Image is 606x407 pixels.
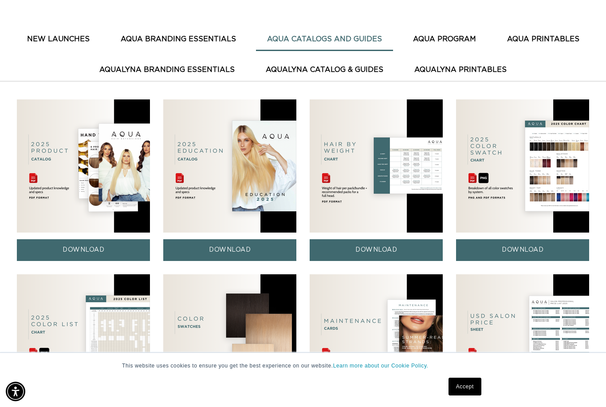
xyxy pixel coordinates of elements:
button: AQUA PROGRAM [402,28,487,50]
button: AquaLyna Branding Essentials [88,59,246,81]
a: Learn more about our Cookie Policy. [333,363,429,369]
a: DOWNLOAD [17,239,150,261]
p: This website uses cookies to ensure you get the best experience on our website. [122,362,484,370]
a: DOWNLOAD [163,239,296,261]
button: AquaLyna Catalog & Guides [255,59,394,81]
a: DOWNLOAD [310,239,443,261]
iframe: Chat Widget [562,364,606,407]
button: New Launches [16,28,101,50]
div: Accessibility Menu [6,382,25,401]
button: AQUA BRANDING ESSENTIALS [110,28,247,50]
button: AQUA PRINTABLES [496,28,590,50]
button: AQUA CATALOGS AND GUIDES [256,28,393,50]
button: AquaLyna Printables [403,59,518,81]
a: Accept [449,378,481,395]
a: DOWNLOAD [456,239,589,261]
